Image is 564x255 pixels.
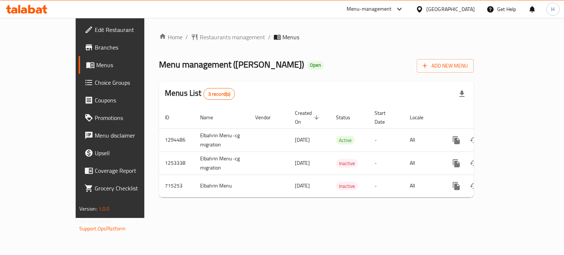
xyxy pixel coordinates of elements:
[95,25,164,34] span: Edit Restaurant
[295,158,310,168] span: [DATE]
[453,85,471,103] div: Export file
[307,61,324,70] div: Open
[442,106,524,129] th: Actions
[200,113,223,122] span: Name
[185,33,188,41] li: /
[448,177,465,195] button: more
[369,128,404,152] td: -
[79,179,170,197] a: Grocery Checklist
[448,131,465,149] button: more
[79,91,170,109] a: Coupons
[426,5,475,13] div: [GEOGRAPHIC_DATA]
[204,91,235,98] span: 3 record(s)
[79,21,170,39] a: Edit Restaurant
[423,61,468,70] span: Add New Menu
[95,184,164,193] span: Grocery Checklist
[268,33,271,41] li: /
[551,5,554,13] span: H
[79,56,170,74] a: Menus
[79,74,170,91] a: Choice Groups
[159,106,524,197] table: enhanced table
[95,113,164,122] span: Promotions
[159,128,194,152] td: 1294486
[79,224,126,233] a: Support.OpsPlatform
[307,62,324,68] span: Open
[95,149,164,157] span: Upsell
[282,33,299,41] span: Menus
[404,128,442,152] td: All
[79,109,170,127] a: Promotions
[410,113,433,122] span: Locale
[336,159,358,168] span: Inactive
[165,88,235,100] h2: Menus List
[465,154,483,172] button: Change Status
[448,154,465,172] button: more
[336,113,360,122] span: Status
[79,127,170,144] a: Menu disclaimer
[79,204,97,214] span: Version:
[369,152,404,175] td: -
[95,43,164,52] span: Branches
[375,109,395,126] span: Start Date
[200,33,265,41] span: Restaurants management
[95,96,164,105] span: Coupons
[96,61,164,69] span: Menus
[404,175,442,197] td: All
[194,175,249,197] td: Elbahrin Menu
[465,131,483,149] button: Change Status
[159,33,182,41] a: Home
[159,175,194,197] td: 715253
[295,181,310,190] span: [DATE]
[159,56,304,73] span: Menu management ( [PERSON_NAME] )
[369,175,404,197] td: -
[194,152,249,175] td: Elbahrin Menu -cg migration
[295,109,321,126] span: Created On
[336,136,355,145] span: Active
[95,78,164,87] span: Choice Groups
[465,177,483,195] button: Change Status
[79,162,170,179] a: Coverage Report
[159,152,194,175] td: 1253338
[79,39,170,56] a: Branches
[191,33,265,41] a: Restaurants management
[95,131,164,140] span: Menu disclaimer
[347,5,392,14] div: Menu-management
[165,113,179,122] span: ID
[404,152,442,175] td: All
[295,135,310,145] span: [DATE]
[417,59,474,73] button: Add New Menu
[159,33,474,41] nav: breadcrumb
[336,182,358,190] span: Inactive
[255,113,280,122] span: Vendor
[79,216,113,226] span: Get support on:
[98,204,110,214] span: 1.0.0
[194,128,249,152] td: Elbahrin Menu -cg migration
[79,144,170,162] a: Upsell
[95,166,164,175] span: Coverage Report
